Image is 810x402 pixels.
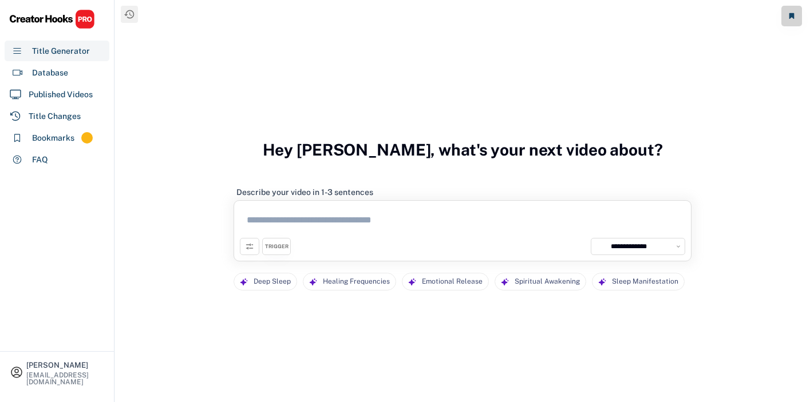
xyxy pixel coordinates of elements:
img: CHPRO%20Logo.svg [9,9,95,29]
div: Bookmarks [32,132,74,144]
div: Database [32,67,68,79]
div: Healing Frequencies [323,273,390,290]
div: Sleep Manifestation [612,273,678,290]
div: Describe your video in 1-3 sentences [236,187,373,197]
h3: Hey [PERSON_NAME], what's your next video about? [263,128,663,172]
div: Deep Sleep [254,273,291,290]
div: Spiritual Awakening [515,273,580,290]
div: Title Generator [32,45,90,57]
div: Emotional Release [422,273,483,290]
div: TRIGGER [265,243,289,250]
div: [EMAIL_ADDRESS][DOMAIN_NAME] [26,372,104,385]
div: Published Videos [29,89,93,101]
div: [PERSON_NAME] [26,361,104,369]
div: Title Changes [29,110,81,122]
div: FAQ [32,154,48,166]
img: yH5BAEAAAAALAAAAAABAAEAAAIBRAA7 [594,241,604,252]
